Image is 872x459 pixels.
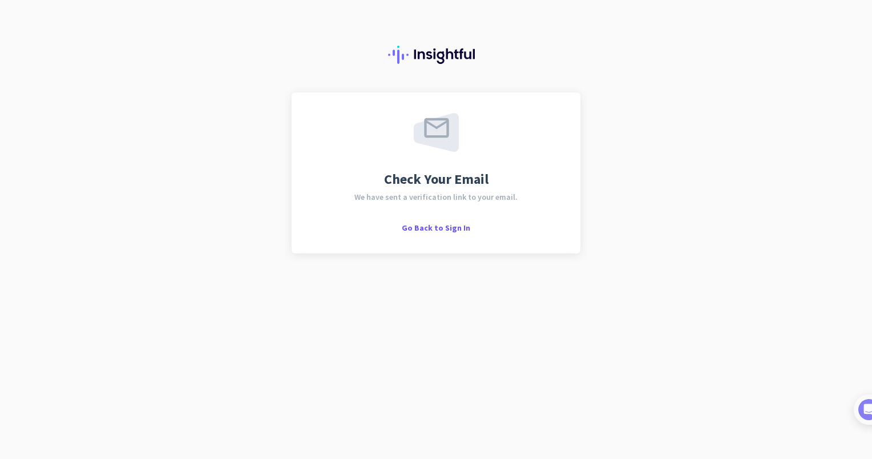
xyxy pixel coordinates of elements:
[384,172,489,186] span: Check Your Email
[402,223,470,233] span: Go Back to Sign In
[414,113,459,152] img: email-sent
[388,46,484,64] img: Insightful
[354,193,518,201] span: We have sent a verification link to your email.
